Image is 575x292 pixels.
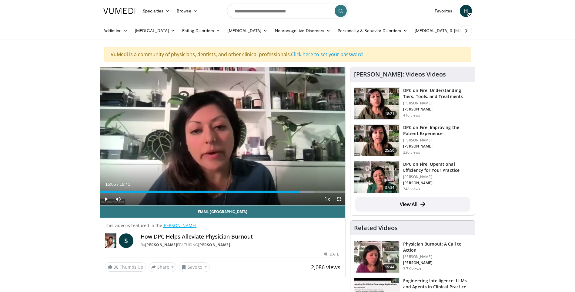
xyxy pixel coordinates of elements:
img: Dr. Sulagna Misra [105,233,116,248]
p: [PERSON_NAME] [403,101,471,106]
span: 19:41 [119,182,130,187]
a: View All [355,197,470,212]
div: VuMedi is a community of physicians, dentists, and other clinical professionals. [104,47,471,62]
span: 2,086 views [311,263,340,271]
input: Search topics, interventions [227,4,348,18]
span: 38 [114,264,119,270]
span: 37:34 [383,185,397,191]
p: [PERSON_NAME] [403,107,471,112]
a: Email [GEOGRAPHIC_DATA] [100,205,346,218]
a: 18:21 DPC on Fire: Understanding Tiers, Tools, and Treatments [PERSON_NAME] [PERSON_NAME] 416 views [354,87,471,120]
a: Specialties [139,5,173,17]
h3: DPC on Fire: Improving the Patient Experience [403,124,471,137]
a: 38 Thumbs Up [105,262,146,272]
p: 748 views [403,187,420,192]
a: 37:34 DPC on Fire: Operational Efficiency for Your Practice [PERSON_NAME] [PERSON_NAME] 748 views [354,161,471,193]
h4: How DPC Helps Alleviate Physician Burnout [141,233,340,240]
a: H [460,5,472,17]
span: 19:44 [383,264,397,270]
a: Favorites [431,5,456,17]
img: ae962841-479a-4fc3-abd9-1af602e5c29c.150x105_q85_crop-smart_upscale.jpg [354,241,399,273]
span: 18:21 [383,111,397,117]
a: S [119,233,133,248]
p: [PERSON_NAME] [403,260,471,265]
h4: Related Videos [354,224,398,232]
h4: [PERSON_NAME]: Videos Videos [354,71,446,78]
a: Click here to set your password [291,51,363,58]
p: [PERSON_NAME] [403,254,471,259]
h3: DPC on Fire: Understanding Tiers, Tools, and Treatments [403,87,471,100]
span: / [117,182,119,187]
span: 25:50 [383,148,397,154]
p: [PERSON_NAME] [403,175,471,179]
a: [PERSON_NAME] [145,242,177,247]
a: [MEDICAL_DATA] [224,25,271,37]
img: bea0c73b-0c1e-4ce8-acb5-c01a9b639ddf.150x105_q85_crop-smart_upscale.jpg [354,161,399,193]
button: Mute [112,193,124,205]
a: [MEDICAL_DATA] & [MEDICAL_DATA] [411,25,498,37]
button: Playback Rate [321,193,333,205]
span: 16:05 [105,182,116,187]
a: Browse [173,5,201,17]
a: [MEDICAL_DATA] [131,25,179,37]
button: Fullscreen [333,193,345,205]
p: 230 views [403,150,420,155]
a: Addiction [100,25,132,37]
a: [PERSON_NAME] [198,242,230,247]
div: By FEATURING [141,242,340,248]
a: Personality & Behavior Disorders [334,25,411,37]
a: 19:44 Physician Burnout: A Call to Action [PERSON_NAME] [PERSON_NAME] 3.7K views [354,241,471,273]
a: Neurocognitive Disorders [271,25,334,37]
h3: Engineering Intelligence: LLMs and Agents in Clinical Practice [403,278,471,290]
p: [PERSON_NAME] [403,138,471,143]
p: [PERSON_NAME] [403,144,471,149]
a: 25:50 DPC on Fire: Improving the Patient Experience [PERSON_NAME] [PERSON_NAME] 230 views [354,124,471,157]
p: 416 views [403,113,420,118]
a: [PERSON_NAME] [162,222,197,228]
h3: Physician Burnout: A Call to Action [403,241,471,253]
h3: DPC on Fire: Operational Efficiency for Your Practice [403,161,471,173]
video-js: Video Player [100,67,346,205]
button: Play [100,193,112,205]
img: VuMedi Logo [103,8,135,14]
img: 5960f710-eedb-4c16-8e10-e96832d4f7c6.150x105_q85_crop-smart_upscale.jpg [354,125,399,156]
img: 2e03c3fe-ada7-4482-aaa8-e396ecac43d1.150x105_q85_crop-smart_upscale.jpg [354,88,399,119]
p: This video is featured in the [105,222,341,229]
div: Progress Bar [100,191,346,193]
p: 3.7K views [403,267,421,271]
p: [PERSON_NAME] [403,181,471,185]
a: Eating Disorders [179,25,224,37]
div: [DATE] [324,252,340,257]
button: Share [149,262,177,272]
button: Save to [179,262,210,272]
